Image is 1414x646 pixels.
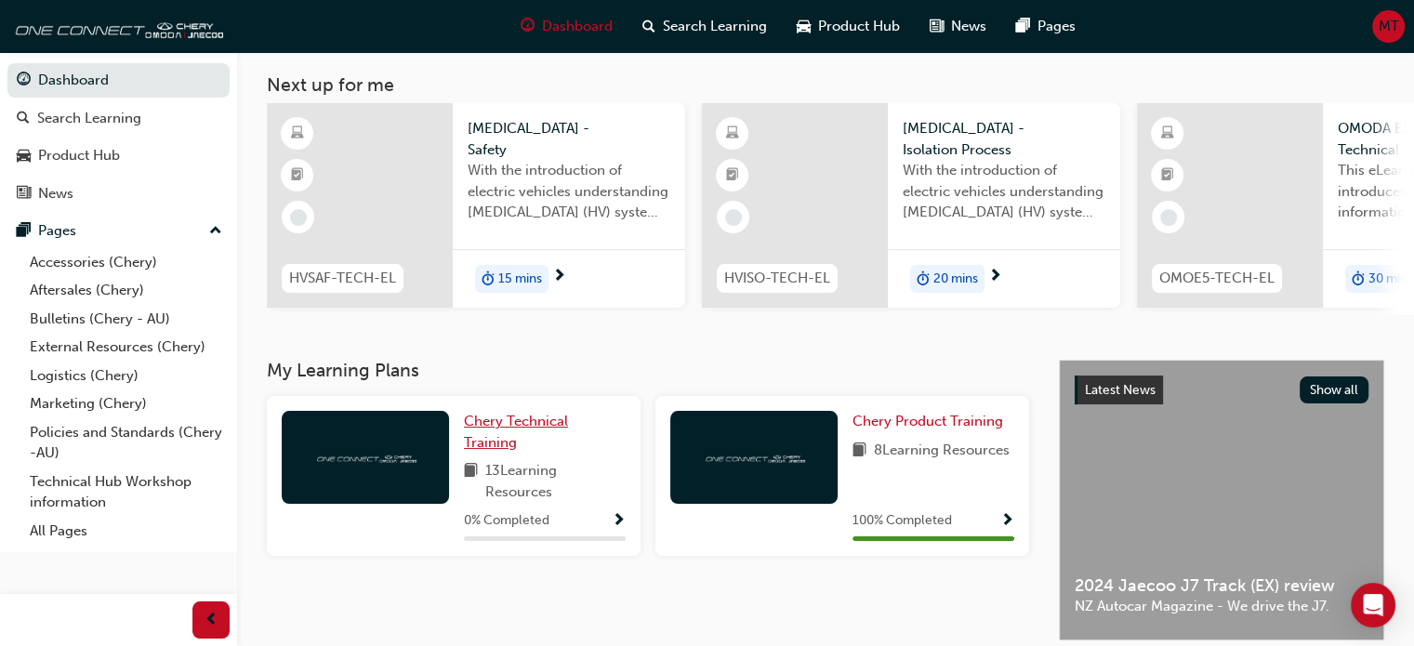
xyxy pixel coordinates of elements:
[1075,596,1368,617] span: NZ Autocar Magazine - We drive the J7.
[7,214,230,248] button: Pages
[17,148,31,165] span: car-icon
[485,460,626,502] span: 13 Learning Resources
[1037,16,1076,37] span: Pages
[797,15,811,38] span: car-icon
[552,269,566,285] span: next-icon
[314,448,416,466] img: oneconnect
[22,362,230,390] a: Logistics (Chery)
[468,160,670,223] span: With the introduction of electric vehicles understanding [MEDICAL_DATA] (HV) systems is critical ...
[988,269,1002,285] span: next-icon
[917,267,930,291] span: duration-icon
[37,108,141,129] div: Search Learning
[702,103,1120,308] a: HVISO-TECH-EL[MEDICAL_DATA] - Isolation ProcessWith the introduction of electric vehicles underst...
[612,513,626,530] span: Show Progress
[17,186,31,203] span: news-icon
[290,209,307,226] span: learningRecordVerb_NONE-icon
[1016,15,1030,38] span: pages-icon
[874,440,1010,463] span: 8 Learning Resources
[22,389,230,418] a: Marketing (Chery)
[521,15,535,38] span: guage-icon
[903,118,1105,160] span: [MEDICAL_DATA] - Isolation Process
[1085,382,1156,398] span: Latest News
[22,305,230,334] a: Bulletins (Chery - AU)
[903,160,1105,223] span: With the introduction of electric vehicles understanding [MEDICAL_DATA] (HV) systems is critical ...
[464,460,478,502] span: book-icon
[22,248,230,277] a: Accessories (Chery)
[7,138,230,173] a: Product Hub
[22,517,230,546] a: All Pages
[17,223,31,240] span: pages-icon
[1372,10,1405,43] button: MT
[852,510,952,532] span: 100 % Completed
[1351,583,1395,627] div: Open Intercom Messenger
[237,74,1414,96] h3: Next up for me
[1000,509,1014,533] button: Show Progress
[1161,122,1174,146] span: learningResourceType_ELEARNING-icon
[9,7,223,45] img: oneconnect
[7,63,230,98] a: Dashboard
[612,509,626,533] button: Show Progress
[1368,269,1413,290] span: 30 mins
[542,16,613,37] span: Dashboard
[464,413,568,451] span: Chery Technical Training
[7,101,230,136] a: Search Learning
[642,15,655,38] span: search-icon
[915,7,1001,46] a: news-iconNews
[1352,267,1365,291] span: duration-icon
[464,510,549,532] span: 0 % Completed
[498,269,542,290] span: 15 mins
[818,16,900,37] span: Product Hub
[22,276,230,305] a: Aftersales (Chery)
[933,269,978,290] span: 20 mins
[1159,268,1275,289] span: OMOE5-TECH-EL
[7,59,230,214] button: DashboardSearch LearningProduct HubNews
[291,122,304,146] span: learningResourceType_ELEARNING-icon
[38,183,73,204] div: News
[663,16,767,37] span: Search Learning
[205,609,218,632] span: prev-icon
[267,360,1029,381] h3: My Learning Plans
[1059,360,1384,640] a: Latest NewsShow all2024 Jaecoo J7 Track (EX) reviewNZ Autocar Magazine - We drive the J7.
[289,268,396,289] span: HVSAF-TECH-EL
[1001,7,1090,46] a: pages-iconPages
[726,122,739,146] span: learningResourceType_ELEARNING-icon
[628,7,782,46] a: search-iconSearch Learning
[464,411,626,453] a: Chery Technical Training
[482,267,495,291] span: duration-icon
[726,164,739,188] span: booktick-icon
[852,440,866,463] span: book-icon
[7,177,230,211] a: News
[209,219,222,244] span: up-icon
[703,448,805,466] img: oneconnect
[38,145,120,166] div: Product Hub
[1000,513,1014,530] span: Show Progress
[17,73,31,89] span: guage-icon
[852,411,1011,432] a: Chery Product Training
[782,7,915,46] a: car-iconProduct Hub
[1075,575,1368,597] span: 2024 Jaecoo J7 Track (EX) review
[1075,376,1368,405] a: Latest NewsShow all
[38,220,76,242] div: Pages
[22,418,230,468] a: Policies and Standards (Chery -AU)
[852,413,1003,429] span: Chery Product Training
[506,7,628,46] a: guage-iconDashboard
[951,16,986,37] span: News
[1300,376,1369,403] button: Show all
[22,468,230,517] a: Technical Hub Workshop information
[724,268,830,289] span: HVISO-TECH-EL
[291,164,304,188] span: booktick-icon
[725,209,742,226] span: learningRecordVerb_NONE-icon
[1379,16,1399,37] span: MT
[1160,209,1177,226] span: learningRecordVerb_NONE-icon
[1161,164,1174,188] span: booktick-icon
[930,15,944,38] span: news-icon
[468,118,670,160] span: [MEDICAL_DATA] - Safety
[22,333,230,362] a: External Resources (Chery)
[17,111,30,127] span: search-icon
[267,103,685,308] a: HVSAF-TECH-EL[MEDICAL_DATA] - SafetyWith the introduction of electric vehicles understanding [MED...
